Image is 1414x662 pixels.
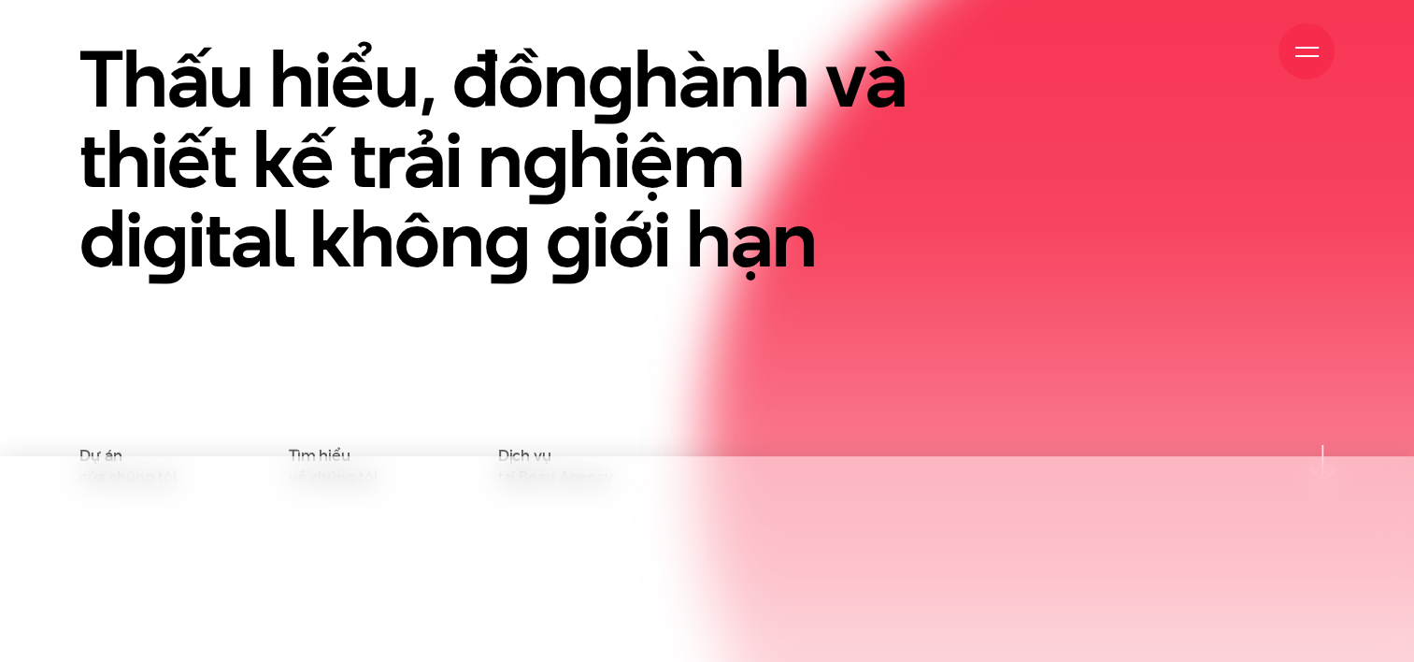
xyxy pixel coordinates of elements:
[546,184,592,294] en: g
[498,445,613,487] a: Dịch vụtại Beau Agency
[484,184,530,294] en: g
[79,39,907,280] h1: Thấu hiểu, đồn hành và thiết kế trải n hiệm di ital khôn iới hạn
[79,445,176,487] a: Dự áncủa chúng tôi
[522,105,568,214] en: g
[142,184,188,294] en: g
[289,445,378,487] a: Tìm hiểuvề chúng tôi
